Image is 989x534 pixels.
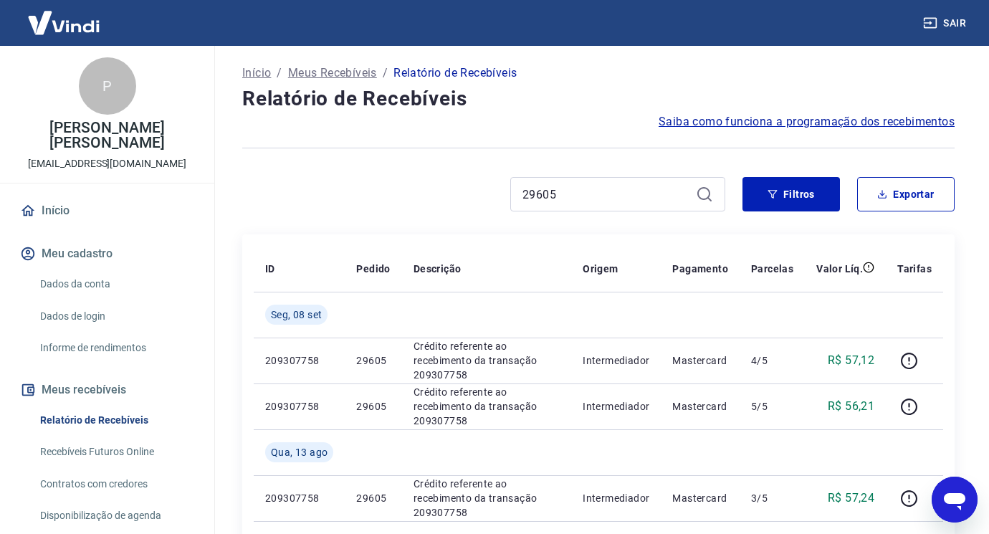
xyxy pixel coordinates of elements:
p: Descrição [414,262,462,276]
p: 209307758 [265,491,333,505]
p: Origem [583,262,618,276]
p: Valor Líq. [816,262,863,276]
p: 29605 [356,399,390,414]
a: Relatório de Recebíveis [34,406,197,435]
p: Tarifas [897,262,932,276]
p: Pedido [356,262,390,276]
button: Meu cadastro [17,238,197,270]
a: Dados de login [34,302,197,331]
p: Parcelas [751,262,793,276]
a: Dados da conta [34,270,197,299]
h4: Relatório de Recebíveis [242,85,955,113]
p: Crédito referente ao recebimento da transação 209307758 [414,477,560,520]
p: Relatório de Recebíveis [393,65,517,82]
a: Disponibilização de agenda [34,501,197,530]
a: Informe de rendimentos [34,333,197,363]
p: R$ 56,21 [828,398,874,415]
p: 3/5 [751,491,793,505]
div: P [79,57,136,115]
button: Filtros [742,177,840,211]
p: [EMAIL_ADDRESS][DOMAIN_NAME] [28,156,186,171]
p: Intermediador [583,491,649,505]
button: Exportar [857,177,955,211]
p: R$ 57,12 [828,352,874,369]
input: Busque pelo número do pedido [522,183,690,205]
img: Vindi [17,1,110,44]
span: Seg, 08 set [271,307,322,322]
a: Contratos com credores [34,469,197,499]
a: Início [17,195,197,227]
p: 4/5 [751,353,793,368]
p: Mastercard [672,399,728,414]
p: Crédito referente ao recebimento da transação 209307758 [414,339,560,382]
button: Meus recebíveis [17,374,197,406]
a: Meus Recebíveis [288,65,377,82]
p: / [277,65,282,82]
p: 29605 [356,491,390,505]
p: Crédito referente ao recebimento da transação 209307758 [414,385,560,428]
a: Recebíveis Futuros Online [34,437,197,467]
p: Intermediador [583,353,649,368]
button: Sair [920,10,972,37]
p: Mastercard [672,353,728,368]
iframe: Botão para abrir a janela de mensagens [932,477,978,523]
p: 5/5 [751,399,793,414]
p: [PERSON_NAME] [PERSON_NAME] [11,120,203,151]
span: Qua, 13 ago [271,445,328,459]
a: Saiba como funciona a programação dos recebimentos [659,113,955,130]
a: Início [242,65,271,82]
p: Pagamento [672,262,728,276]
p: Intermediador [583,399,649,414]
p: Mastercard [672,491,728,505]
p: 209307758 [265,399,333,414]
p: / [383,65,388,82]
p: ID [265,262,275,276]
p: 209307758 [265,353,333,368]
p: 29605 [356,353,390,368]
p: R$ 57,24 [828,490,874,507]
